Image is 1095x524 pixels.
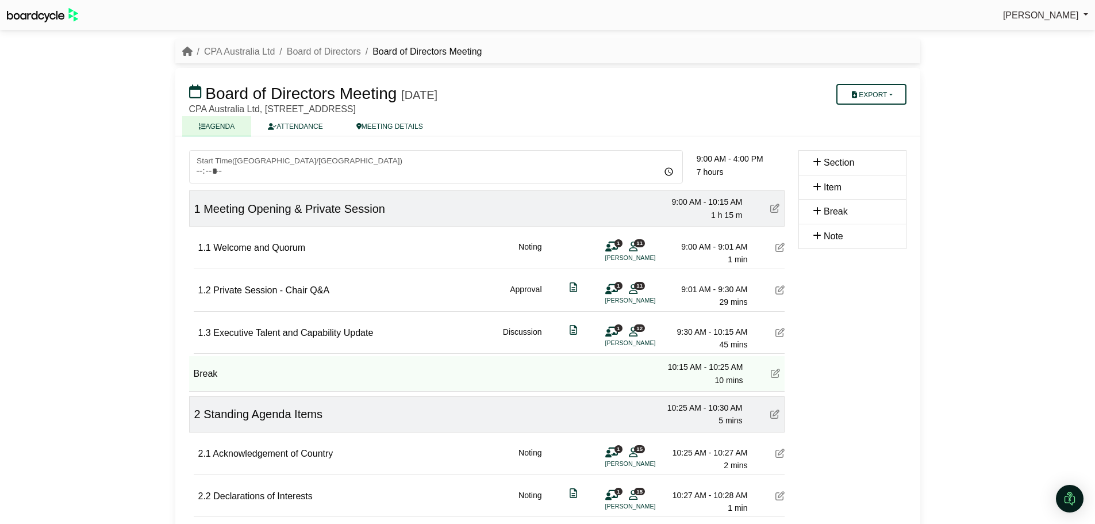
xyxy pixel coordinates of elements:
span: Item [824,182,842,192]
li: [PERSON_NAME] [605,296,691,305]
span: 2.2 [198,491,211,501]
span: 1 h 15 m [711,211,742,220]
div: Open Intercom Messenger [1056,485,1084,512]
span: Break [194,369,218,378]
li: [PERSON_NAME] [605,253,691,263]
span: 2 mins [724,461,747,470]
span: [PERSON_NAME] [1003,10,1079,20]
li: [PERSON_NAME] [605,338,691,348]
span: 1 [614,239,623,247]
span: Break [824,206,848,216]
span: Board of Directors Meeting [205,85,397,102]
div: 9:00 AM - 4:00 PM [697,152,785,165]
span: Note [824,231,843,241]
li: Board of Directors Meeting [361,44,482,59]
span: 1 min [728,255,747,264]
div: 10:15 AM - 10:25 AM [663,361,743,373]
div: 10:25 AM - 10:30 AM [662,401,743,414]
span: Executive Talent and Capability Update [213,328,373,338]
span: 10 mins [714,376,743,385]
span: 45 mins [719,340,747,349]
span: Section [824,158,854,167]
div: Noting [518,240,541,266]
button: Export [836,84,906,105]
span: 1 [614,488,623,495]
span: 1.1 [198,243,211,253]
span: 15 [634,488,645,495]
span: 2 [194,408,201,420]
a: Board of Directors [287,47,361,56]
a: CPA Australia Ltd [204,47,275,56]
span: CPA Australia Ltd, [STREET_ADDRESS] [189,104,356,114]
span: Meeting Opening & Private Session [203,202,385,215]
div: 9:01 AM - 9:30 AM [667,283,748,296]
span: 1.2 [198,285,211,295]
span: 11 [634,282,645,289]
span: 1 [614,282,623,289]
div: 10:25 AM - 10:27 AM [667,446,748,459]
div: Noting [518,489,541,515]
span: 5 mins [719,416,742,425]
a: [PERSON_NAME] [1003,8,1088,23]
span: 29 mins [719,297,747,307]
span: 1.3 [198,328,211,338]
a: AGENDA [182,116,252,136]
div: [DATE] [401,88,437,102]
span: 15 [634,445,645,453]
span: 1 min [728,503,747,512]
span: 11 [634,239,645,247]
span: Welcome and Quorum [213,243,305,253]
span: 1 [194,202,201,215]
div: Noting [518,446,541,472]
div: Discussion [503,326,542,351]
div: 10:27 AM - 10:28 AM [667,489,748,502]
span: Declarations of Interests [213,491,313,501]
div: 9:00 AM - 9:01 AM [667,240,748,253]
span: 2.1 [198,449,211,458]
div: Approval [510,283,541,309]
div: 9:00 AM - 10:15 AM [662,196,743,208]
span: 7 hours [697,167,724,177]
span: 12 [634,324,645,332]
a: MEETING DETAILS [340,116,440,136]
span: Acknowledgement of Country [213,449,333,458]
img: BoardcycleBlackGreen-aaafeed430059cb809a45853b8cf6d952af9d84e6e89e1f1685b34bfd5cb7d64.svg [7,8,78,22]
div: 9:30 AM - 10:15 AM [667,326,748,338]
li: [PERSON_NAME] [605,459,691,469]
span: 1 [614,324,623,332]
nav: breadcrumb [182,44,482,59]
a: ATTENDANCE [251,116,339,136]
li: [PERSON_NAME] [605,502,691,511]
span: 1 [614,445,623,453]
span: Standing Agenda Items [203,408,322,420]
span: Private Session - Chair Q&A [213,285,329,295]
